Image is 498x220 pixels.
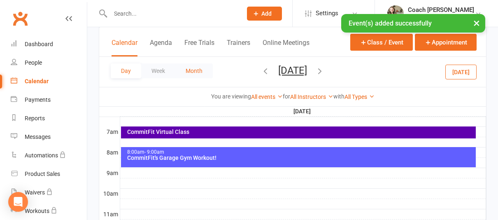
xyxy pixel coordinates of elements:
[25,208,49,214] div: Workouts
[11,72,87,91] a: Calendar
[251,94,283,100] a: All events
[445,64,477,79] button: [DATE]
[316,4,338,23] span: Settings
[99,209,120,219] th: 11am
[25,171,60,177] div: Product Sales
[25,59,42,66] div: People
[278,65,307,76] button: [DATE]
[108,8,236,19] input: Search...
[111,63,141,78] button: Day
[127,150,474,155] div: 8:00am
[99,168,120,178] th: 9am
[11,146,87,165] a: Automations
[150,39,172,56] button: Agenda
[11,35,87,54] a: Dashboard
[127,155,474,161] div: CommitFit's Garage Gym Workout!
[99,147,120,157] th: 8am
[408,6,474,14] div: Coach [PERSON_NAME]
[387,5,404,22] img: thumb_image1716750950.png
[11,183,87,202] a: Waivers
[8,192,28,212] div: Open Intercom Messenger
[290,94,333,100] a: All Instructors
[99,126,120,137] th: 7am
[25,78,49,84] div: Calendar
[227,39,250,56] button: Trainers
[184,39,214,56] button: Free Trials
[25,96,51,103] div: Payments
[11,91,87,109] a: Payments
[344,94,375,100] a: All Types
[99,188,120,199] th: 10am
[263,39,310,56] button: Online Meetings
[247,7,282,21] button: Add
[283,93,290,100] strong: for
[10,8,30,29] a: Clubworx
[408,14,474,21] div: CommitFit
[25,133,51,140] div: Messages
[11,128,87,146] a: Messages
[415,34,477,51] button: Appointment
[350,34,413,51] button: Class / Event
[25,115,45,122] div: Reports
[469,14,484,32] button: ×
[11,165,87,183] a: Product Sales
[333,93,344,100] strong: with
[11,54,87,72] a: People
[25,41,53,47] div: Dashboard
[141,63,175,78] button: Week
[261,10,272,17] span: Add
[25,189,45,196] div: Waivers
[341,14,485,33] div: Event(s) added successfully
[25,152,58,159] div: Automations
[120,106,486,117] th: [DATE]
[175,63,213,78] button: Month
[144,149,164,155] span: - 9:00am
[127,129,474,135] div: CommitFit Virtual Class
[11,109,87,128] a: Reports
[211,93,251,100] strong: You are viewing
[112,39,137,56] button: Calendar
